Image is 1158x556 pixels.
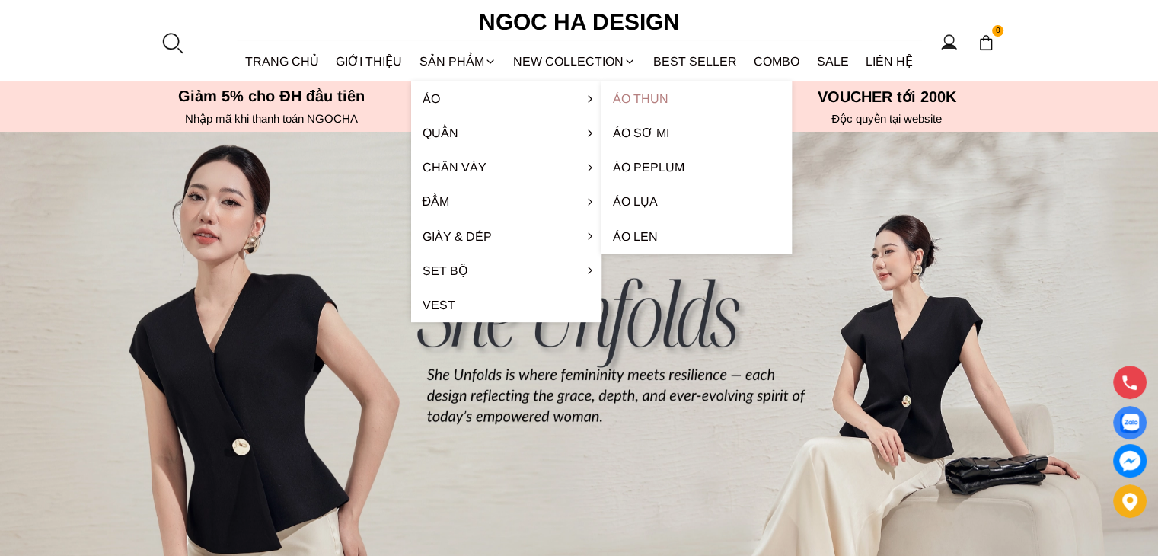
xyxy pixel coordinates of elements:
[411,219,601,254] a: Giày & Dép
[601,150,792,184] a: Áo Peplum
[237,41,328,81] a: TRANG CHỦ
[857,41,922,81] a: LIÊN HỆ
[465,4,694,40] a: Ngoc Ha Design
[745,41,809,81] a: Combo
[1113,406,1147,439] a: Display image
[411,254,601,288] a: Set Bộ
[645,41,746,81] a: BEST SELLER
[411,81,601,116] a: Áo
[738,88,1036,106] h5: VOUCHER tới 200K
[505,41,645,81] a: NEW COLLECTION
[992,25,1004,37] span: 0
[601,184,792,219] a: Áo lụa
[411,184,601,219] a: Đầm
[601,81,792,116] a: Áo thun
[411,116,601,150] a: Quần
[327,41,411,81] a: GIỚI THIỆU
[601,116,792,150] a: Áo sơ mi
[411,288,601,322] a: Vest
[185,112,358,125] font: Nhập mã khi thanh toán NGOCHA
[411,150,601,184] a: Chân váy
[809,41,858,81] a: SALE
[1120,414,1139,433] img: Display image
[601,219,792,254] a: Áo len
[978,34,994,51] img: img-CART-ICON-ksit0nf1
[411,41,506,81] div: SẢN PHẨM
[1113,444,1147,478] a: messenger
[738,112,1036,126] h6: Độc quyền tại website
[178,88,365,104] font: Giảm 5% cho ĐH đầu tiên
